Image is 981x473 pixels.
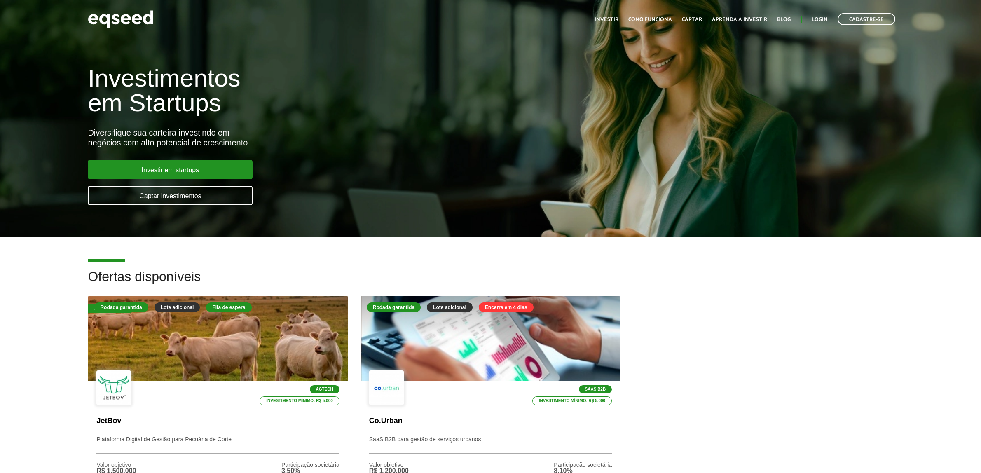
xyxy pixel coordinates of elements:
[595,17,618,22] a: Investir
[554,462,612,468] div: Participação societária
[712,17,767,22] a: Aprenda a investir
[88,304,134,313] div: Fila de espera
[812,17,828,22] a: Login
[532,396,612,405] p: Investimento mínimo: R$ 5.000
[96,436,339,454] p: Plataforma Digital de Gestão para Pecuária de Corte
[367,302,421,312] div: Rodada garantida
[260,396,339,405] p: Investimento mínimo: R$ 5.000
[88,186,253,205] a: Captar investimentos
[88,66,566,115] h1: Investimentos em Startups
[88,8,154,30] img: EqSeed
[88,269,893,296] h2: Ofertas disponíveis
[369,462,409,468] div: Valor objetivo
[838,13,895,25] a: Cadastre-se
[369,436,612,454] p: SaaS B2B para gestão de serviços urbanos
[94,302,148,312] div: Rodada garantida
[88,160,253,179] a: Investir em startups
[479,302,534,312] div: Encerra em 4 dias
[427,302,473,312] div: Lote adicional
[88,128,566,148] div: Diversifique sua carteira investindo em negócios com alto potencial de crescimento
[155,302,200,312] div: Lote adicional
[777,17,791,22] a: Blog
[206,302,251,312] div: Fila de espera
[682,17,702,22] a: Captar
[369,417,612,426] p: Co.Urban
[96,462,136,468] div: Valor objetivo
[310,385,339,393] p: Agtech
[281,462,339,468] div: Participação societária
[628,17,672,22] a: Como funciona
[96,417,339,426] p: JetBov
[579,385,612,393] p: SaaS B2B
